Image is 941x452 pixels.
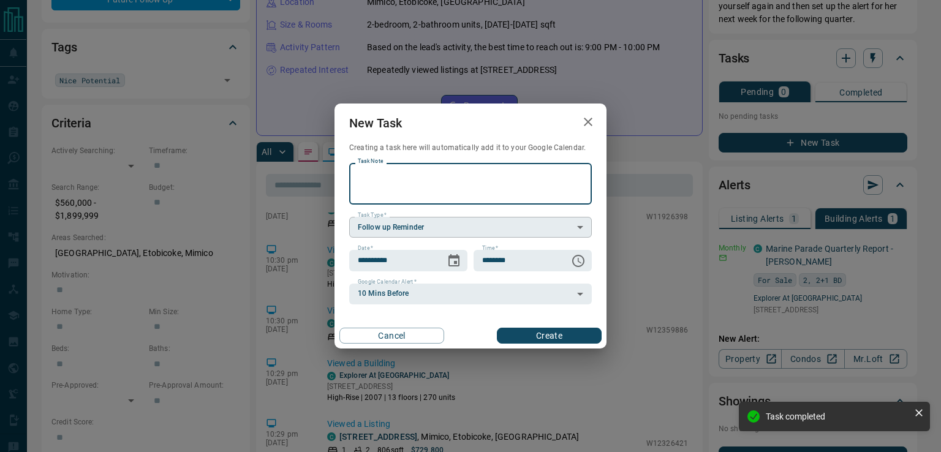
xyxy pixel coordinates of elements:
div: 10 Mins Before [349,284,592,304]
label: Time [482,244,498,252]
label: Task Type [358,211,387,219]
button: Cancel [339,328,444,344]
button: Choose time, selected time is 6:00 AM [566,249,591,273]
label: Google Calendar Alert [358,278,417,286]
div: Follow up Reminder [349,217,592,238]
label: Date [358,244,373,252]
button: Create [497,328,602,344]
div: Task completed [766,412,909,421]
p: Creating a task here will automatically add it to your Google Calendar. [349,143,592,153]
label: Task Note [358,157,383,165]
button: Choose date, selected date is Oct 16, 2025 [442,249,466,273]
h2: New Task [334,104,417,143]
